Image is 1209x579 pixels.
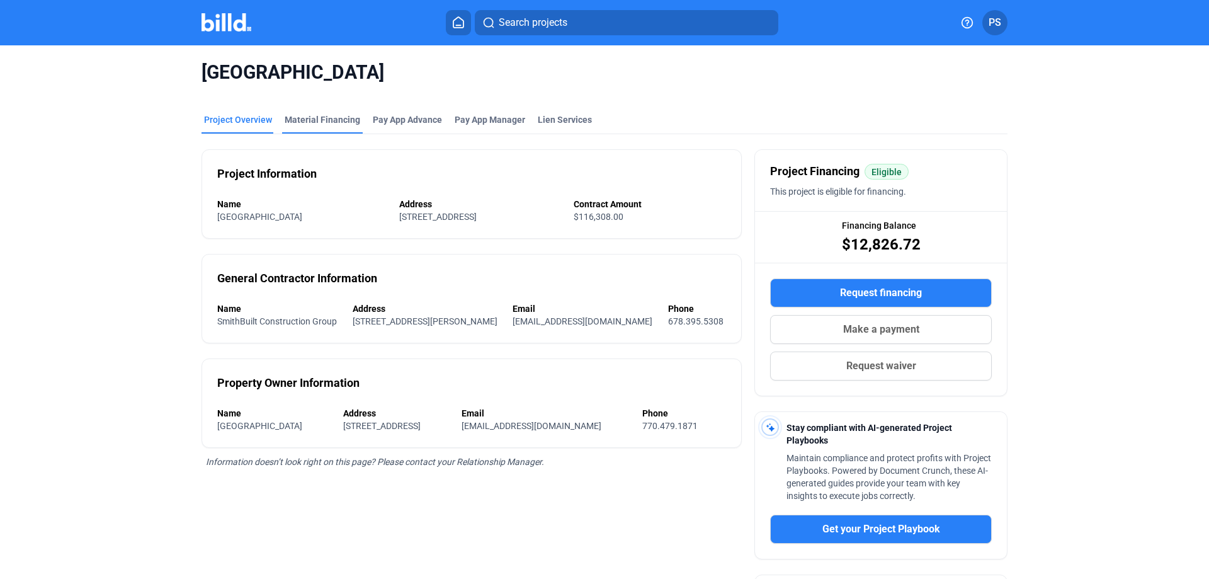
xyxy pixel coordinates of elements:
div: Phone [642,407,726,420]
div: Email [462,407,630,420]
span: Information doesn’t look right on this page? Please contact your Relationship Manager. [206,457,544,467]
div: Email [513,302,656,315]
span: SmithBuilt Construction Group [217,316,337,326]
div: Phone [668,302,727,315]
span: Get your Project Playbook [822,522,940,537]
span: Financing Balance [842,219,916,232]
span: Make a payment [843,322,919,337]
span: [STREET_ADDRESS] [343,421,421,431]
div: Property Owner Information [217,374,360,392]
div: Name [217,198,387,210]
div: Name [217,302,340,315]
div: Address [343,407,449,420]
span: Maintain compliance and protect profits with Project Playbooks. Powered by Document Crunch, these... [786,453,991,501]
div: Address [399,198,561,210]
span: Pay App Manager [455,113,525,126]
span: Search projects [499,15,567,30]
span: [EMAIL_ADDRESS][DOMAIN_NAME] [513,316,652,326]
div: Pay App Advance [373,113,442,126]
span: PS [989,15,1001,30]
div: Name [217,407,331,420]
div: Project Information [217,165,317,183]
span: $116,308.00 [574,212,623,222]
span: [STREET_ADDRESS] [399,212,477,222]
button: Request financing [770,278,992,307]
span: Project Financing [770,163,860,180]
button: PS [982,10,1007,35]
div: Project Overview [204,113,272,126]
mat-chip: Eligible [865,164,909,180]
span: [GEOGRAPHIC_DATA] [217,421,302,431]
span: [STREET_ADDRESS][PERSON_NAME] [353,316,497,326]
span: Request financing [840,285,922,301]
span: This project is eligible for financing. [770,186,906,197]
button: Search projects [475,10,778,35]
span: Request waiver [846,358,916,374]
button: Get your Project Playbook [770,515,992,544]
div: Contract Amount [574,198,726,210]
button: Request waiver [770,352,992,381]
span: Stay compliant with AI-generated Project Playbooks [786,423,952,445]
div: Address [353,302,501,315]
button: Make a payment [770,315,992,344]
span: [EMAIL_ADDRESS][DOMAIN_NAME] [462,421,601,431]
div: Material Financing [285,113,360,126]
div: Lien Services [538,113,592,126]
img: Billd Company Logo [201,13,251,32]
span: [GEOGRAPHIC_DATA] [201,60,1007,84]
span: 678.395.5308 [668,316,724,326]
div: General Contractor Information [217,270,377,287]
span: $12,826.72 [842,234,921,255]
span: [GEOGRAPHIC_DATA] [217,212,302,222]
span: 770.479.1871 [642,421,698,431]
